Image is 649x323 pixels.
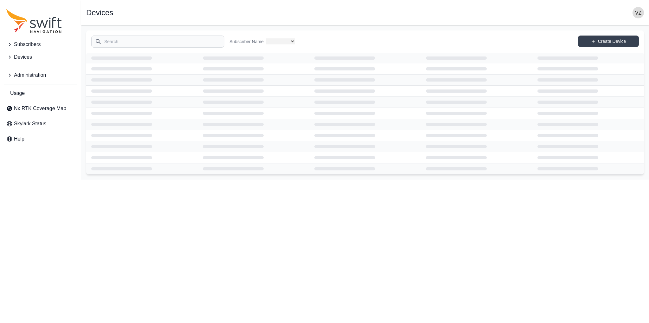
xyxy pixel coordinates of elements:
[4,102,77,115] a: Nx RTK Coverage Map
[14,120,46,128] span: Skylark Status
[14,105,66,112] span: Nx RTK Coverage Map
[14,71,46,79] span: Administration
[86,9,113,16] h1: Devices
[4,51,77,63] button: Devices
[14,135,24,143] span: Help
[4,87,77,100] a: Usage
[91,36,224,48] input: Search
[4,133,77,145] a: Help
[14,53,32,61] span: Devices
[633,7,644,18] img: user photo
[229,38,264,45] label: Subscriber Name
[10,89,25,97] span: Usage
[578,36,639,47] a: Create Device
[14,41,41,48] span: Subscribers
[4,117,77,130] a: Skylark Status
[4,69,77,82] button: Administration
[4,38,77,51] button: Subscribers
